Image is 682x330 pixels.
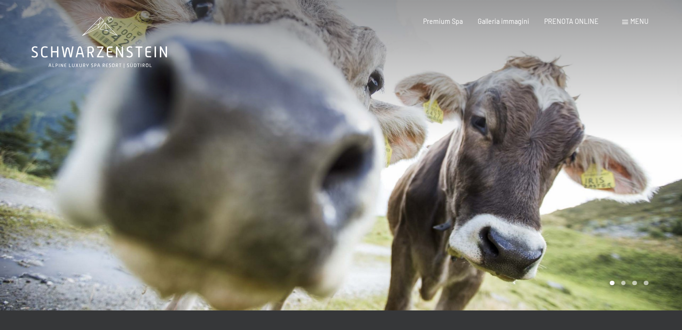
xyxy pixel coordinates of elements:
div: Carousel Page 1 (Current Slide) [610,281,615,286]
a: Galleria immagini [478,17,529,25]
span: Menu [630,17,648,25]
div: Carousel Pagination [606,281,648,286]
div: Carousel Page 3 [632,281,637,286]
a: PRENOTA ONLINE [544,17,599,25]
div: Carousel Page 2 [621,281,626,286]
a: Premium Spa [423,17,463,25]
div: Carousel Page 4 [644,281,648,286]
